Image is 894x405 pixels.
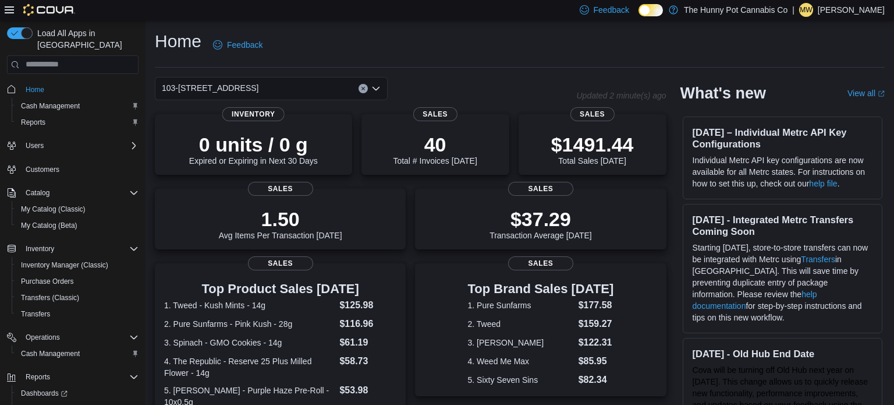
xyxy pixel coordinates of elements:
h3: [DATE] - Old Hub End Date [693,348,872,360]
span: Sales [570,107,614,121]
a: Transfers [801,255,835,264]
dt: 4. The Republic - Reserve 25 Plus Milled Flower - 14g [164,355,335,379]
button: Reports [12,114,143,131]
button: Cash Management [12,98,143,114]
button: My Catalog (Classic) [12,201,143,217]
img: Cova [23,4,75,16]
button: Catalog [2,185,143,201]
dt: 3. Spinach - GMO Cookies - 14g [164,337,335,348]
p: | [792,3,794,17]
button: Reports [21,370,55,384]
span: Home [21,82,139,97]
a: Dashboards [12,385,143,402]
span: Operations [21,330,139,344]
span: Feedback [594,4,629,16]
button: Inventory [2,241,143,257]
span: Transfers [16,307,139,321]
span: Reports [21,370,139,384]
button: Transfers [12,306,143,322]
button: Open list of options [371,84,381,93]
span: Load All Apps in [GEOGRAPHIC_DATA] [33,27,139,51]
button: My Catalog (Beta) [12,217,143,234]
span: Sales [248,182,313,196]
span: Cash Management [16,347,139,361]
a: Cash Management [16,347,84,361]
dd: $53.98 [339,383,396,397]
span: Cash Management [16,99,139,113]
a: View allExternal link [847,89,885,98]
dd: $122.31 [579,336,614,350]
span: My Catalog (Beta) [21,221,77,230]
a: Purchase Orders [16,274,79,288]
div: Micheala Whelan [799,3,813,17]
span: Inventory Manager (Classic) [21,260,108,270]
span: My Catalog (Classic) [21,205,86,214]
button: Cash Management [12,346,143,362]
dd: $159.27 [579,317,614,331]
p: $37.29 [489,207,592,231]
span: Operations [26,333,60,342]
dd: $85.95 [579,354,614,368]
span: Customers [26,165,59,174]
span: Customers [21,162,139,177]
span: Dashboards [21,389,68,398]
p: Starting [DATE], store-to-store transfers can now be integrated with Metrc using in [GEOGRAPHIC_D... [693,242,872,323]
span: My Catalog (Beta) [16,219,139,233]
span: Inventory [222,107,285,121]
span: MW [800,3,812,17]
p: $1491.44 [551,133,634,156]
span: Sales [508,256,573,270]
dt: 2. Pure Sunfarms - Pink Kush - 28g [164,318,335,330]
span: Users [21,139,139,153]
dt: 1. Pure Sunfarms [468,300,574,311]
a: Transfers (Classic) [16,291,84,305]
p: Updated 2 minute(s) ago [576,91,666,100]
p: Individual Metrc API key configurations are now available for all Metrc states. For instructions ... [693,154,872,189]
dt: 3. [PERSON_NAME] [468,337,574,348]
span: Reports [21,118,45,127]
dt: 1. Tweed - Kush Mints - 14g [164,300,335,311]
span: Inventory [26,244,54,253]
dd: $82.34 [579,373,614,387]
span: Feedback [227,39,262,51]
div: Total # Invoices [DATE] [393,133,477,165]
a: Inventory Manager (Classic) [16,258,113,272]
h3: Top Product Sales [DATE] [164,282,396,296]
button: Inventory [21,242,59,256]
span: Transfers (Classic) [16,291,139,305]
button: Reports [2,369,143,385]
a: Cash Management [16,99,84,113]
button: Transfers (Classic) [12,290,143,306]
dd: $61.19 [339,336,396,350]
dd: $58.73 [339,354,396,368]
span: Transfers [21,309,50,319]
a: My Catalog (Beta) [16,219,82,233]
a: help file [809,179,837,188]
h3: Top Brand Sales [DATE] [468,282,614,296]
p: 1.50 [219,207,342,231]
span: Catalog [26,188,49,198]
button: Home [2,81,143,98]
span: Cash Management [21,101,80,111]
span: Home [26,85,44,94]
span: Reports [26,372,50,382]
span: Dashboards [16,386,139,400]
p: 40 [393,133,477,156]
button: Customers [2,161,143,178]
svg: External link [878,90,885,97]
div: Total Sales [DATE] [551,133,634,165]
h1: Home [155,30,201,53]
span: Purchase Orders [21,277,74,286]
dt: 5. Sixty Seven Sins [468,374,574,386]
a: Feedback [208,33,267,57]
p: 0 units / 0 g [189,133,318,156]
a: Home [21,83,49,97]
button: Operations [2,329,143,346]
span: Sales [508,182,573,196]
dt: 4. Weed Me Max [468,355,574,367]
button: Users [2,138,143,154]
span: Cash Management [21,349,80,358]
a: My Catalog (Classic) [16,202,90,216]
input: Dark Mode [638,4,663,16]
